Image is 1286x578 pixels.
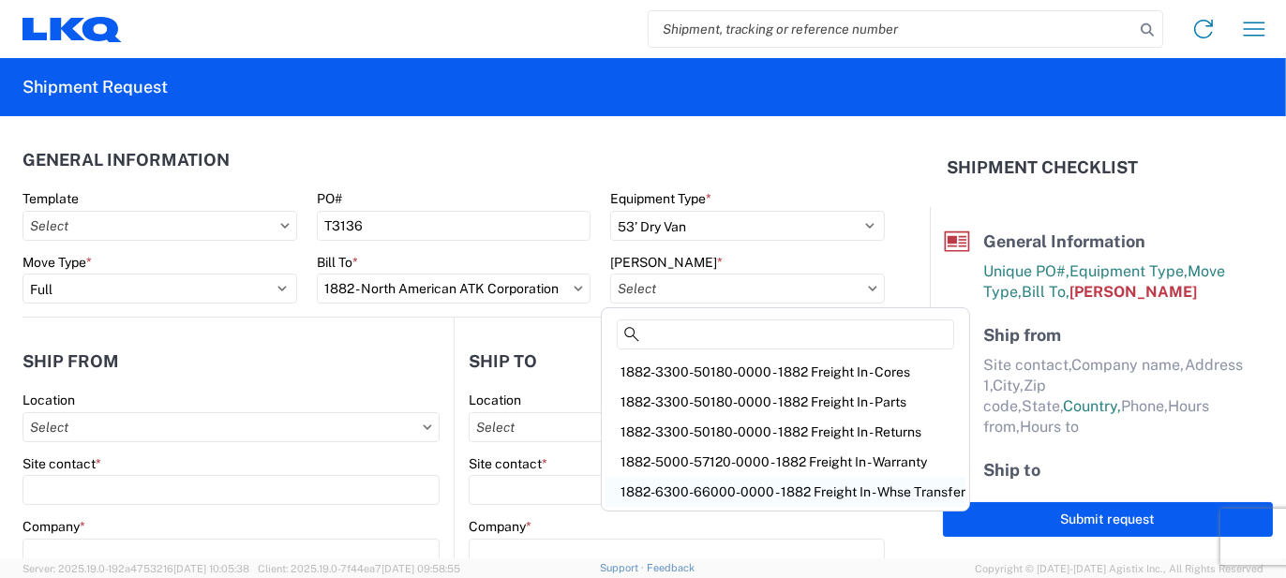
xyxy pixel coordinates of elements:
[22,190,79,207] label: Template
[983,460,1040,480] span: Ship to
[22,392,75,408] label: Location
[1069,262,1188,280] span: Equipment Type,
[22,151,230,170] h2: General Information
[1071,356,1185,374] span: Company name,
[469,455,547,472] label: Site contact
[469,352,537,371] h2: Ship to
[1069,283,1197,301] span: [PERSON_NAME]
[469,518,531,535] label: Company
[606,387,965,417] div: 1882-3300-50180-0000 - 1882 Freight In - Parts
[600,562,647,573] a: Support
[1022,397,1063,415] span: State,
[647,562,695,573] a: Feedback
[983,356,1071,374] span: Site contact,
[381,563,460,574] span: [DATE] 09:58:55
[22,455,101,472] label: Site contact
[22,518,85,535] label: Company
[317,190,342,207] label: PO#
[317,254,358,271] label: Bill To
[1121,397,1168,415] span: Phone,
[22,563,249,574] span: Server: 2025.19.0-192a4753216
[975,560,1264,577] span: Copyright © [DATE]-[DATE] Agistix Inc., All Rights Reserved
[649,11,1134,47] input: Shipment, tracking or reference number
[610,274,885,304] input: Select
[606,447,965,477] div: 1882-5000-57120-0000 - 1882 Freight In - Warranty
[983,325,1061,345] span: Ship from
[317,274,591,304] input: Select
[1022,283,1069,301] span: Bill To,
[606,357,965,387] div: 1882-3300-50180-0000 - 1882 Freight In - Cores
[1063,397,1121,415] span: Country,
[258,563,460,574] span: Client: 2025.19.0-7f44ea7
[173,563,249,574] span: [DATE] 10:05:38
[22,352,119,371] h2: Ship from
[1020,418,1079,436] span: Hours to
[947,156,1138,179] h2: Shipment Checklist
[606,417,965,447] div: 1882-3300-50180-0000 - 1882 Freight In - Returns
[993,377,1024,394] span: City,
[943,502,1273,537] button: Submit request
[22,76,168,98] h2: Shipment Request
[22,211,297,241] input: Select
[610,254,723,271] label: [PERSON_NAME]
[610,190,711,207] label: Equipment Type
[983,262,1069,280] span: Unique PO#,
[606,477,965,507] div: 1882-6300-66000-0000 - 1882 Freight In - Whse Transfer
[983,231,1145,251] span: General Information
[22,254,92,271] label: Move Type
[469,392,521,408] label: Location
[469,412,885,442] input: Select
[22,412,440,442] input: Select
